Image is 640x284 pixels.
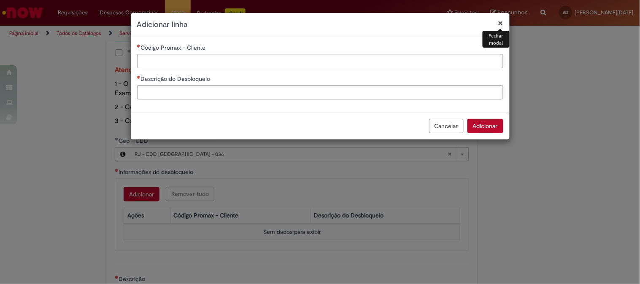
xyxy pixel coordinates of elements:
button: Cancelar [429,119,464,133]
span: Código Promax - Cliente [141,44,208,51]
div: Fechar modal [483,31,509,48]
h2: Adicionar linha [137,19,503,30]
button: Adicionar [467,119,503,133]
span: Necessários [137,75,141,79]
input: Descrição do Desbloqueio [137,85,503,99]
button: Fechar modal [498,19,503,27]
input: Código Promax - Cliente [137,54,503,68]
span: Descrição do Desbloqueio [141,75,212,83]
span: Necessários [137,44,141,48]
